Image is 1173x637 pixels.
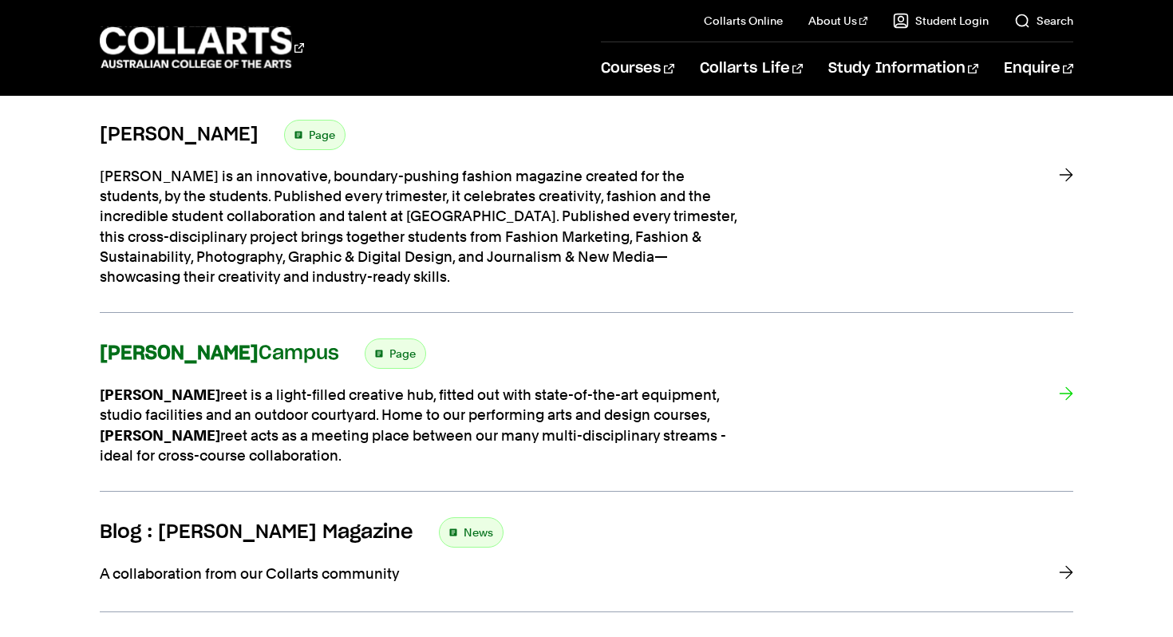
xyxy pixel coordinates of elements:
p: A collaboration from our Collarts community [100,564,738,584]
a: Blog : [PERSON_NAME] Magazine News A collaboration from our Collarts community [100,517,1073,612]
h3: Blog : [PERSON_NAME] Magazine [100,520,413,544]
h3: Campus [100,342,339,366]
a: Search [1014,13,1073,29]
div: Go to homepage [100,25,304,70]
a: Courses [601,42,673,95]
strong: [PERSON_NAME] [100,386,220,403]
a: [PERSON_NAME] Page [PERSON_NAME] is an innovative, boundary-pushing fashion magazine created for ... [100,120,1073,313]
a: Study Information [828,42,978,95]
a: About Us [808,13,867,29]
a: Student Login [893,13,989,29]
p: reet is a light-filled creative hub, fitted out with state-of-the-art equipment, studio facilitie... [100,385,738,465]
a: Collarts Life [700,42,803,95]
span: Page [309,124,335,146]
span: News [464,521,493,544]
h3: [PERSON_NAME] [100,123,259,147]
p: [PERSON_NAME] is an innovative, boundary-pushing fashion magazine created for the students, by th... [100,166,738,287]
a: Enquire [1004,42,1073,95]
strong: [PERSON_NAME] [100,427,220,444]
a: Collarts Online [704,13,783,29]
span: Page [389,342,416,365]
a: [PERSON_NAME]Campus Page [PERSON_NAME]reet is a light-filled creative hub, fitted out with state-... [100,338,1073,492]
strong: [PERSON_NAME] [100,344,259,363]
